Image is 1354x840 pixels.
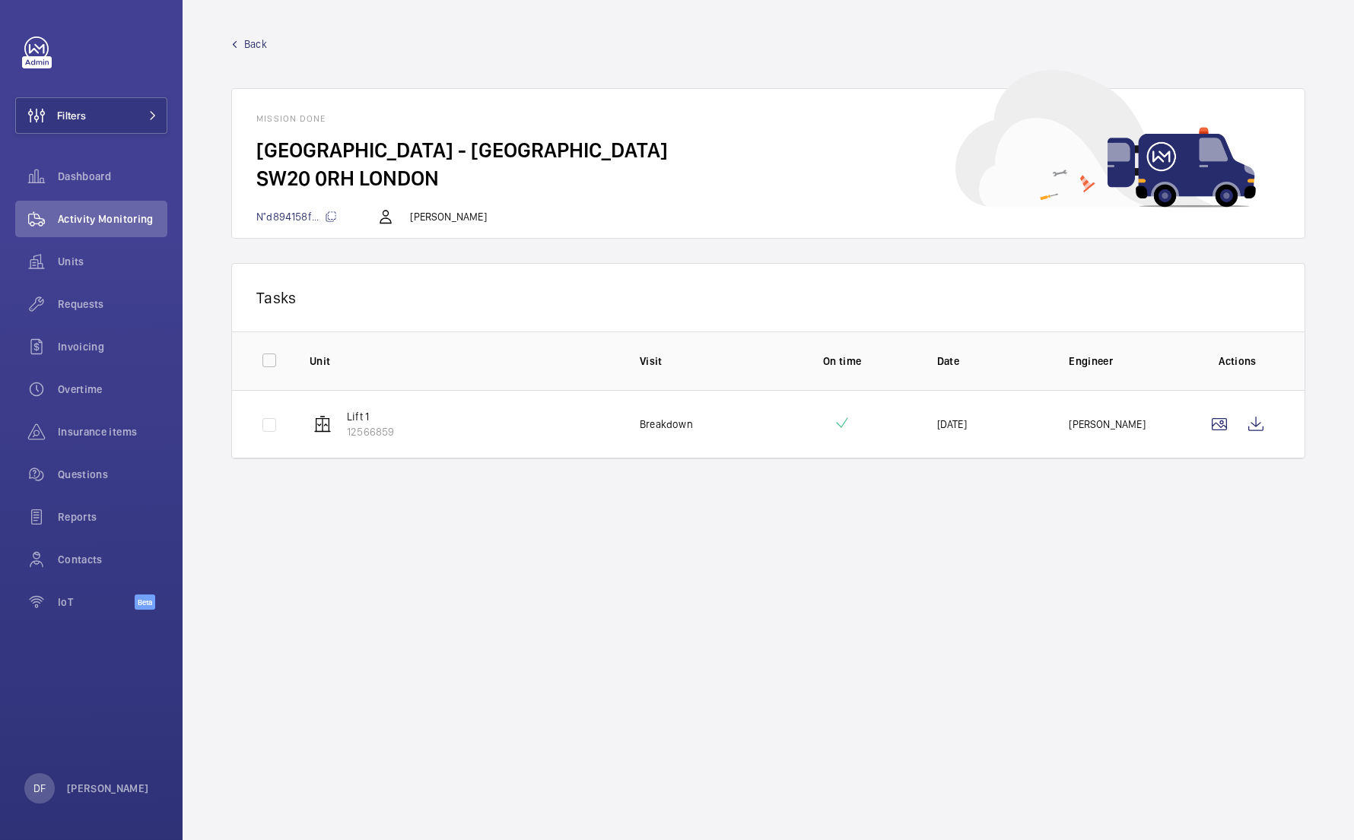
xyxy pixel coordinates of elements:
p: Unit [310,353,615,369]
p: Engineer [1069,353,1177,369]
p: [PERSON_NAME] [410,209,486,224]
img: car delivery [955,70,1256,208]
h2: SW20 0RH LONDON [256,164,1280,192]
p: 12566859 [347,424,394,439]
p: Breakdown [640,417,693,432]
p: Tasks [256,288,1280,307]
span: Filters [57,108,86,123]
p: Actions [1201,353,1274,369]
button: Filters [15,97,167,134]
span: Requests [58,296,167,312]
span: Contacts [58,552,167,567]
span: Overtime [58,382,167,397]
p: Date [937,353,1045,369]
span: Activity Monitoring [58,211,167,227]
p: DF [33,781,46,796]
p: Lift 1 [347,409,394,424]
img: elevator.svg [313,415,332,433]
span: Dashboard [58,169,167,184]
span: Questions [58,467,167,482]
h2: [GEOGRAPHIC_DATA] - [GEOGRAPHIC_DATA] [256,136,1280,164]
span: N°d894158f... [256,211,337,223]
span: Beta [135,594,155,610]
span: IoT [58,594,135,610]
span: Reports [58,509,167,525]
p: [PERSON_NAME] [1069,417,1145,432]
span: Insurance items [58,424,167,439]
h1: Mission done [256,113,1280,124]
span: Back [244,36,267,52]
p: [PERSON_NAME] [67,781,149,796]
p: On time [772,353,913,369]
span: Units [58,254,167,269]
p: [DATE] [937,417,967,432]
span: Invoicing [58,339,167,354]
p: Visit [640,353,748,369]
